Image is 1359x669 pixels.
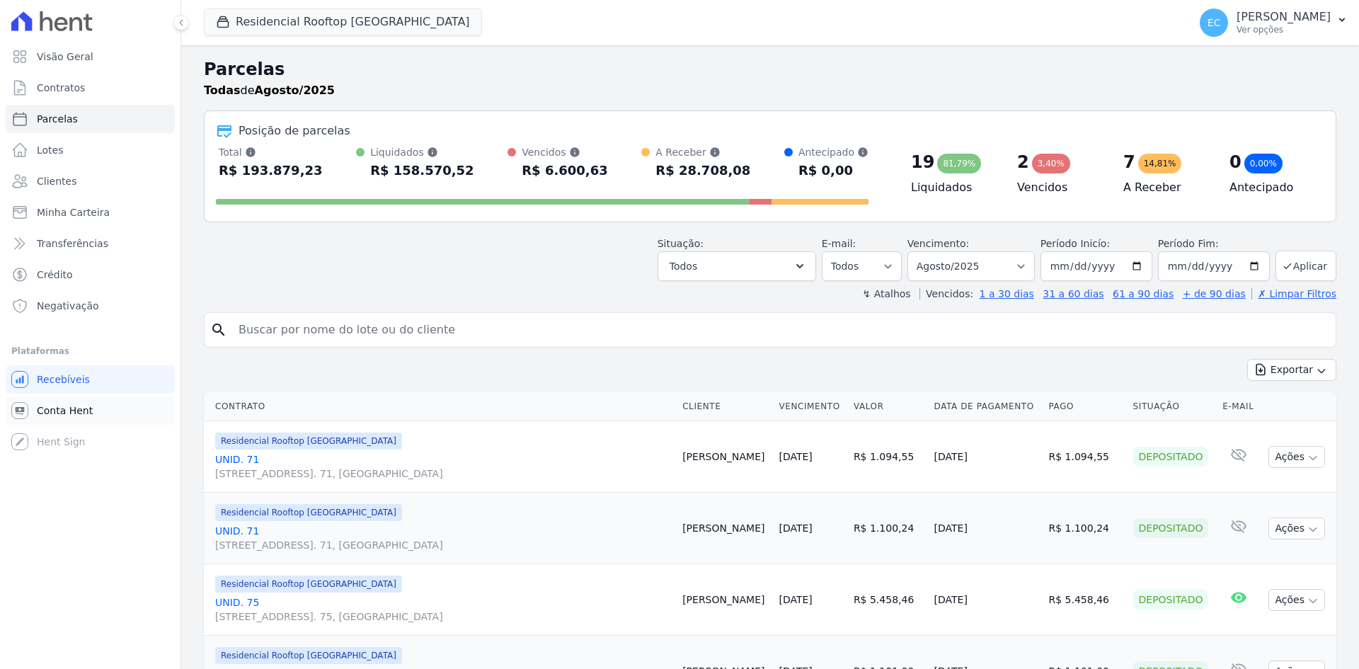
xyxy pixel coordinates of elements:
a: 1 a 30 dias [980,288,1034,299]
div: Liquidados [370,145,474,159]
a: Conta Hent [6,396,175,425]
button: Ações [1268,589,1325,611]
button: EC [PERSON_NAME] Ver opções [1188,3,1359,42]
div: 14,81% [1138,154,1182,173]
span: Todos [670,258,697,275]
strong: Agosto/2025 [255,84,335,97]
button: Residencial Rooftop [GEOGRAPHIC_DATA] [204,8,482,35]
label: ↯ Atalhos [862,288,910,299]
td: R$ 1.094,55 [1043,421,1128,493]
h4: Liquidados [911,179,994,196]
a: UNID. 71[STREET_ADDRESS]. 71, [GEOGRAPHIC_DATA] [215,524,671,552]
div: 0,00% [1244,154,1283,173]
span: Residencial Rooftop [GEOGRAPHIC_DATA] [215,647,402,664]
p: de [204,82,335,99]
h4: A Receber [1123,179,1207,196]
span: Conta Hent [37,404,93,418]
div: Depositado [1133,590,1209,610]
div: R$ 6.600,63 [522,159,607,182]
a: Lotes [6,136,175,164]
button: Todos [658,251,816,281]
div: Depositado [1133,447,1209,467]
span: Lotes [37,143,64,157]
a: UNID. 75[STREET_ADDRESS]. 75, [GEOGRAPHIC_DATA] [215,595,671,624]
div: Depositado [1133,518,1209,538]
button: Aplicar [1275,251,1336,281]
th: Vencimento [773,392,847,421]
div: 0 [1229,151,1242,173]
span: [STREET_ADDRESS]. 71, [GEOGRAPHIC_DATA] [215,538,671,552]
div: Total [219,145,323,159]
h4: Vencidos [1017,179,1101,196]
td: R$ 1.100,24 [848,493,929,564]
a: Minha Carteira [6,198,175,227]
a: 61 a 90 dias [1113,288,1174,299]
td: [DATE] [929,421,1043,493]
span: Parcelas [37,112,78,126]
td: R$ 1.100,24 [1043,493,1128,564]
label: Situação: [658,238,704,249]
a: 31 a 60 dias [1043,288,1103,299]
label: E-mail: [822,238,856,249]
div: 81,79% [937,154,981,173]
td: [DATE] [929,564,1043,636]
div: 19 [911,151,934,173]
span: Clientes [37,174,76,188]
a: + de 90 dias [1183,288,1246,299]
span: Residencial Rooftop [GEOGRAPHIC_DATA] [215,504,402,521]
p: Ver opções [1237,24,1331,35]
td: [PERSON_NAME] [677,564,773,636]
td: [DATE] [929,493,1043,564]
a: [DATE] [779,451,812,462]
th: Valor [848,392,929,421]
span: [STREET_ADDRESS]. 71, [GEOGRAPHIC_DATA] [215,467,671,481]
button: Exportar [1247,359,1336,381]
td: [PERSON_NAME] [677,493,773,564]
div: R$ 193.879,23 [219,159,323,182]
td: R$ 5.458,46 [1043,564,1128,636]
p: [PERSON_NAME] [1237,10,1331,24]
a: Visão Geral [6,42,175,71]
div: Vencidos [522,145,607,159]
h4: Antecipado [1229,179,1313,196]
a: Negativação [6,292,175,320]
td: R$ 1.094,55 [848,421,929,493]
button: Ações [1268,518,1325,539]
span: Minha Carteira [37,205,110,219]
th: Pago [1043,392,1128,421]
label: Período Fim: [1158,236,1270,251]
div: R$ 0,00 [798,159,868,182]
span: [STREET_ADDRESS]. 75, [GEOGRAPHIC_DATA] [215,610,671,624]
th: Situação [1128,392,1217,421]
div: R$ 158.570,52 [370,159,474,182]
th: E-mail [1217,392,1261,421]
span: Recebíveis [37,372,90,387]
span: Visão Geral [37,50,93,64]
th: Contrato [204,392,677,421]
strong: Todas [204,84,241,97]
span: Negativação [37,299,99,313]
a: [DATE] [779,594,812,605]
a: UNID. 71[STREET_ADDRESS]. 71, [GEOGRAPHIC_DATA] [215,452,671,481]
div: Plataformas [11,343,169,360]
input: Buscar por nome do lote ou do cliente [230,316,1330,344]
a: Clientes [6,167,175,195]
span: Transferências [37,236,108,251]
td: [PERSON_NAME] [677,421,773,493]
th: Data de Pagamento [929,392,1043,421]
div: A Receber [655,145,750,159]
a: Recebíveis [6,365,175,394]
div: Antecipado [798,145,868,159]
a: Crédito [6,261,175,289]
label: Vencidos: [919,288,973,299]
span: Contratos [37,81,85,95]
button: Ações [1268,446,1325,468]
th: Cliente [677,392,773,421]
div: 3,40% [1032,154,1070,173]
label: Vencimento: [907,238,969,249]
div: 7 [1123,151,1135,173]
a: Parcelas [6,105,175,133]
span: Crédito [37,268,73,282]
a: Transferências [6,229,175,258]
label: Período Inicío: [1040,238,1110,249]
